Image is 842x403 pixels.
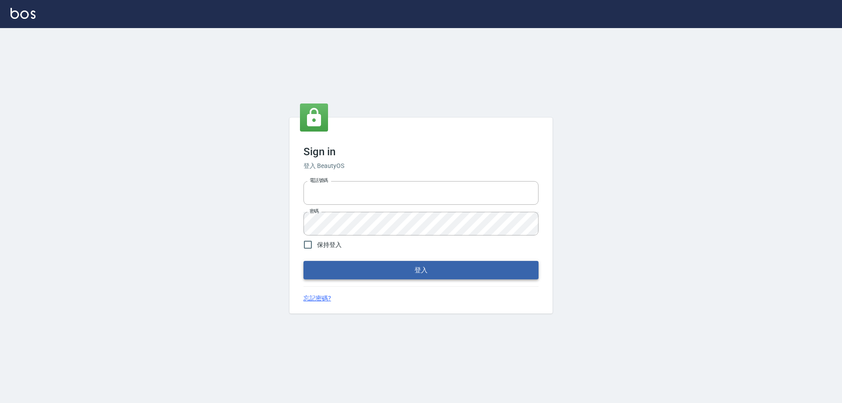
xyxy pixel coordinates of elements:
a: 忘記密碼? [303,294,331,303]
span: 保持登入 [317,240,342,250]
label: 電話號碼 [310,177,328,184]
img: Logo [11,8,36,19]
button: 登入 [303,261,539,279]
h6: 登入 BeautyOS [303,161,539,171]
h3: Sign in [303,146,539,158]
label: 密碼 [310,208,319,214]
